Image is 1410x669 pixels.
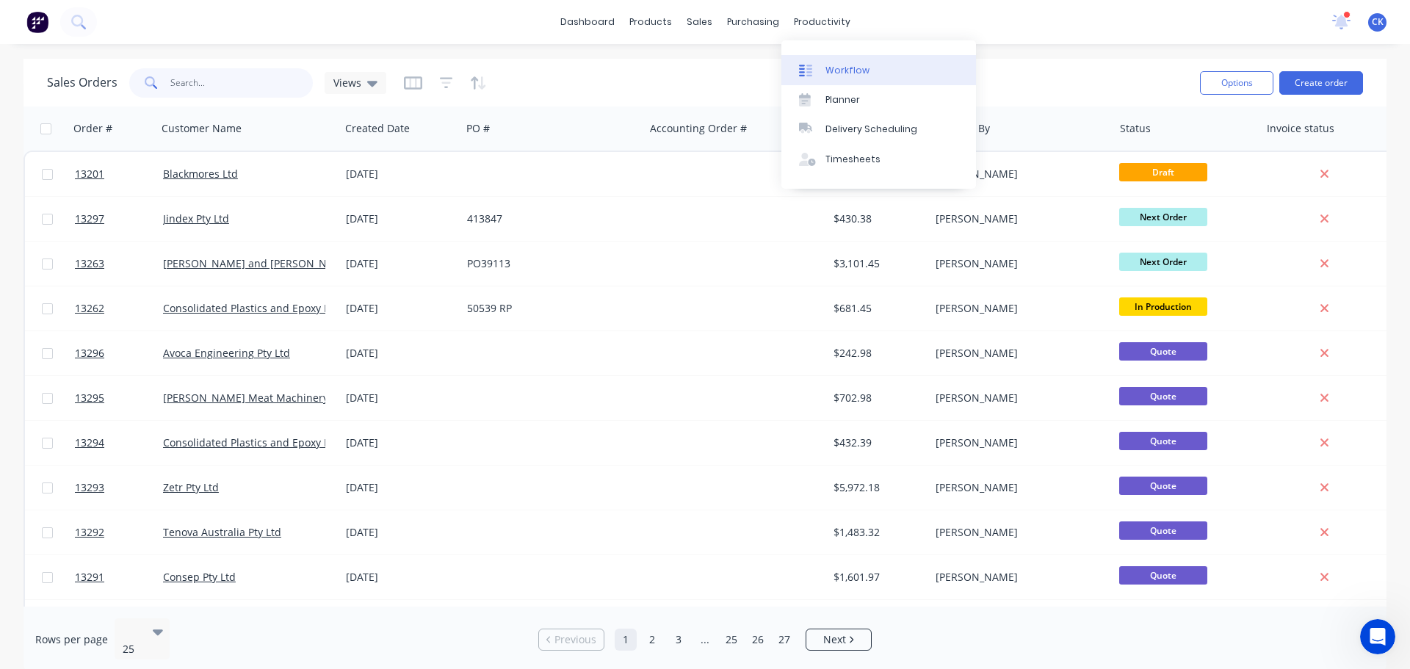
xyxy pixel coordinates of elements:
[346,570,455,585] div: [DATE]
[936,167,1099,181] div: [PERSON_NAME]
[75,570,104,585] span: 13291
[163,301,357,315] a: Consolidated Plastics and Epoxy Pty Ltd
[825,64,869,77] div: Workflow
[346,480,455,495] div: [DATE]
[75,391,104,405] span: 13295
[75,376,163,420] a: 13295
[75,211,104,226] span: 13297
[75,510,163,554] a: 13292
[47,76,117,90] h1: Sales Orders
[1119,163,1207,181] span: Draft
[936,346,1099,361] div: [PERSON_NAME]
[834,435,919,450] div: $432.39
[1119,253,1207,271] span: Next Order
[346,525,455,540] div: [DATE]
[75,480,104,495] span: 13293
[825,93,860,106] div: Planner
[936,435,1099,450] div: [PERSON_NAME]
[1119,297,1207,316] span: In Production
[834,525,919,540] div: $1,483.32
[668,629,690,651] a: Page 3
[75,600,163,644] a: 13290
[163,256,352,270] a: [PERSON_NAME] and [PERSON_NAME]
[346,211,455,226] div: [DATE]
[1119,477,1207,495] span: Quote
[163,346,290,360] a: Avoca Engineering Pty Ltd
[787,11,858,33] div: productivity
[834,256,919,271] div: $3,101.45
[720,11,787,33] div: purchasing
[936,256,1099,271] div: [PERSON_NAME]
[532,629,878,651] ul: Pagination
[163,167,238,181] a: Blackmores Ltd
[834,301,919,316] div: $681.45
[1119,387,1207,405] span: Quote
[679,11,720,33] div: sales
[123,642,140,657] div: 25
[163,570,236,584] a: Consep Pty Ltd
[1200,71,1273,95] button: Options
[163,480,219,494] a: Zetr Pty Ltd
[615,629,637,651] a: Page 1 is your current page
[466,121,490,136] div: PO #
[834,480,919,495] div: $5,972.18
[467,301,630,316] div: 50539 RP
[162,121,242,136] div: Customer Name
[553,11,622,33] a: dashboard
[936,525,1099,540] div: [PERSON_NAME]
[75,435,104,450] span: 13294
[806,632,871,647] a: Next page
[773,629,795,651] a: Page 27
[346,391,455,405] div: [DATE]
[834,211,919,226] div: $430.38
[1279,71,1363,95] button: Create order
[1372,15,1384,29] span: CK
[346,167,455,181] div: [DATE]
[825,123,917,136] div: Delivery Scheduling
[75,301,104,316] span: 13262
[75,197,163,241] a: 13297
[346,301,455,316] div: [DATE]
[75,286,163,330] a: 13262
[163,525,281,539] a: Tenova Australia Pty Ltd
[163,211,229,225] a: Jindex Pty Ltd
[834,346,919,361] div: $242.98
[622,11,679,33] div: products
[467,256,630,271] div: PO39113
[834,570,919,585] div: $1,601.97
[1119,566,1207,585] span: Quote
[1119,432,1207,450] span: Quote
[1360,619,1395,654] iframe: Intercom live chat
[346,346,455,361] div: [DATE]
[75,331,163,375] a: 13296
[1120,121,1151,136] div: Status
[1119,521,1207,540] span: Quote
[75,525,104,540] span: 13292
[73,121,112,136] div: Order #
[75,152,163,196] a: 13201
[834,391,919,405] div: $702.98
[75,242,163,286] a: 13263
[694,629,716,651] a: Jump forward
[936,211,1099,226] div: [PERSON_NAME]
[1119,342,1207,361] span: Quote
[781,85,976,115] a: Planner
[75,256,104,271] span: 13263
[75,167,104,181] span: 13201
[345,121,410,136] div: Created Date
[936,301,1099,316] div: [PERSON_NAME]
[1267,121,1334,136] div: Invoice status
[641,629,663,651] a: Page 2
[333,75,361,90] span: Views
[75,555,163,599] a: 13291
[823,632,846,647] span: Next
[346,256,455,271] div: [DATE]
[747,629,769,651] a: Page 26
[467,211,630,226] div: 413847
[781,55,976,84] a: Workflow
[936,480,1099,495] div: [PERSON_NAME]
[26,11,48,33] img: Factory
[781,145,976,174] a: Timesheets
[825,153,881,166] div: Timesheets
[35,632,108,647] span: Rows per page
